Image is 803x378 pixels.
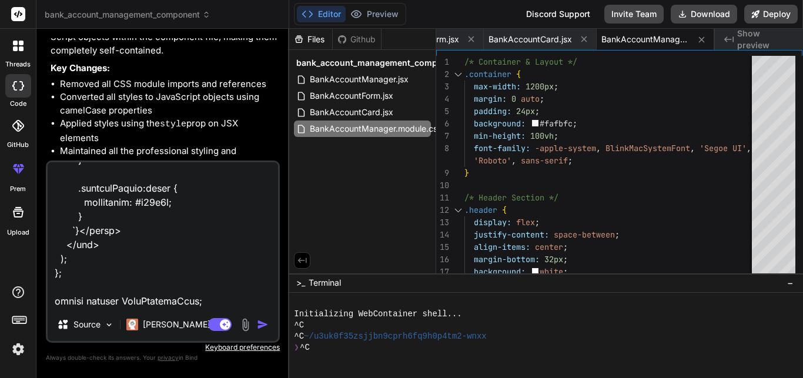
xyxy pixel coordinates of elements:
[46,343,280,352] p: Keyboard preferences
[526,81,554,92] span: 1200px
[601,34,690,45] span: BankAccountManager.module.css
[474,217,511,228] span: display:
[521,155,568,166] span: sans-serif
[554,229,615,240] span: space-between
[239,318,252,332] img: attachment
[474,143,530,153] span: font-family:
[573,118,578,129] span: ;
[511,155,516,166] span: ,
[309,105,394,119] span: BankAccountCard.jsx
[540,266,564,277] span: white
[464,205,497,215] span: .header
[464,168,469,178] span: }
[474,118,526,129] span: background:
[10,184,26,194] label: prem
[535,106,540,116] span: ;
[502,205,507,215] span: {
[436,130,449,142] div: 7
[309,277,341,289] span: Terminal
[744,5,798,24] button: Deploy
[436,253,449,266] div: 16
[104,320,114,330] img: Pick Models
[474,131,526,141] span: min-height:
[257,319,269,330] img: icon
[436,68,449,81] div: 2
[787,277,794,289] span: −
[516,69,521,79] span: {
[474,229,549,240] span: justify-content:
[160,119,186,129] code: style
[563,254,568,265] span: ;
[474,81,521,92] span: max-width:
[474,242,530,252] span: align-items:
[5,59,31,69] label: threads
[604,5,664,24] button: Invite Team
[436,229,449,241] div: 14
[300,342,310,353] span: ^C
[605,143,690,153] span: BlinkMacSystemFont
[747,143,751,153] span: ,
[45,9,210,21] span: bank_account_management_component
[489,34,572,45] span: BankAccountCard.jsx
[464,56,577,67] span: /* Container & Layout */
[309,89,394,103] span: BankAccountForm.jsx
[516,217,535,228] span: flex
[309,72,410,86] span: BankAccountManager.jsx
[346,6,403,22] button: Preview
[564,266,568,277] span: ;
[294,342,300,353] span: ❯
[540,93,544,104] span: ;
[474,266,526,277] span: background:
[436,204,449,216] div: 12
[474,93,507,104] span: margin:
[7,140,29,150] label: GitHub
[126,319,138,330] img: Claude 4 Sonnet
[304,331,487,342] span: ~/u3uk0f35zsjjbn9cprh6fq9h0p4tm2-wnxx
[785,273,796,292] button: −
[436,266,449,278] div: 17
[7,228,29,237] label: Upload
[158,354,179,361] span: privacy
[554,81,558,92] span: ;
[48,162,278,308] textarea: loremi Dolor, { sitAmetc } adip "elits"; doeius { Temp, Incid3, Utla, Etdolore2, MagnaaLiqu, Enim...
[296,57,461,69] span: bank_account_management_component
[511,93,516,104] span: 0
[289,34,332,45] div: Files
[294,309,461,320] span: Initializing WebContainer shell...
[436,167,449,179] div: 9
[596,143,601,153] span: ,
[530,131,554,141] span: 100vh
[51,62,110,73] strong: Key Changes:
[436,142,449,155] div: 8
[535,242,563,252] span: center
[690,143,695,153] span: ,
[60,91,277,117] li: Converted all styles to JavaScript objects using camelCase properties
[554,131,558,141] span: ;
[563,242,568,252] span: ;
[333,34,381,45] div: Github
[436,179,449,192] div: 10
[436,105,449,118] div: 5
[464,69,511,79] span: .container
[474,254,540,265] span: margin-bottom:
[73,319,101,330] p: Source
[436,118,449,130] div: 6
[143,319,230,330] p: [PERSON_NAME] 4 S..
[544,254,563,265] span: 32px
[535,217,540,228] span: ;
[737,28,794,51] span: Show preview
[436,192,449,204] div: 11
[474,155,511,166] span: 'Roboto'
[516,106,535,116] span: 24px
[294,331,304,342] span: ^C
[60,145,277,171] li: Maintained all the professional styling and functionality
[8,339,28,359] img: settings
[294,320,304,331] span: ^C
[700,143,747,153] span: 'Segoe UI'
[436,241,449,253] div: 15
[450,204,466,216] div: Click to collapse the range.
[46,352,280,363] p: Always double-check its answers. Your in Bind
[671,5,737,24] button: Download
[615,229,620,240] span: ;
[309,122,443,136] span: BankAccountManager.module.css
